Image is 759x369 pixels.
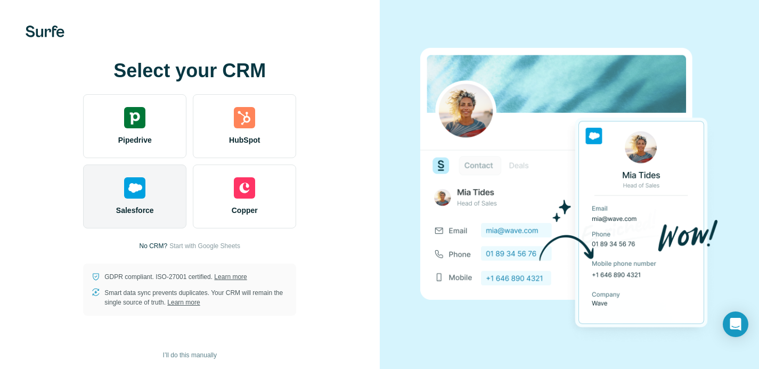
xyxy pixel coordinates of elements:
[124,177,145,199] img: salesforce's logo
[118,135,152,145] span: Pipedrive
[169,241,240,251] button: Start with Google Sheets
[167,299,200,306] a: Learn more
[723,311,748,337] div: Open Intercom Messenger
[232,205,258,216] span: Copper
[26,26,64,37] img: Surfe's logo
[156,347,224,363] button: I’ll do this manually
[104,288,288,307] p: Smart data sync prevents duplicates. Your CRM will remain the single source of truth.
[116,205,154,216] span: Salesforce
[124,107,145,128] img: pipedrive's logo
[163,350,217,360] span: I’ll do this manually
[234,107,255,128] img: hubspot's logo
[420,30,719,346] img: SALESFORCE image
[140,241,168,251] p: No CRM?
[83,60,296,81] h1: Select your CRM
[104,272,247,282] p: GDPR compliant. ISO-27001 certified.
[229,135,260,145] span: HubSpot
[234,177,255,199] img: copper's logo
[214,273,247,281] a: Learn more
